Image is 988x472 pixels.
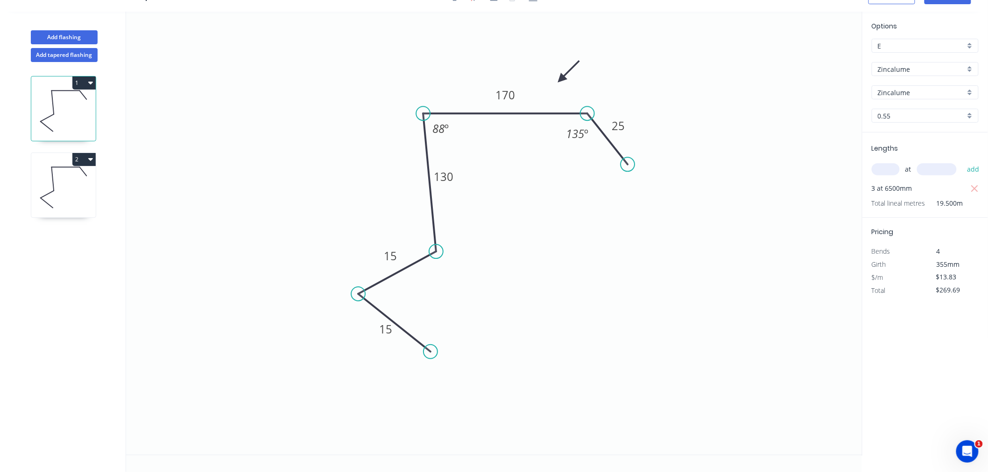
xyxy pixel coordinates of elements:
input: Material [878,64,965,74]
span: 355mm [937,260,960,269]
span: Total [872,286,886,295]
span: Bends [872,247,890,256]
tspan: 15 [379,322,392,337]
button: 2 [72,153,96,166]
span: 4 [937,247,940,256]
span: Pricing [872,227,894,236]
tspan: 130 [434,169,453,184]
button: Add tapered flashing [31,48,98,62]
input: Price level [878,41,965,51]
span: Lengths [872,144,898,153]
tspan: 88 [432,121,445,136]
tspan: 25 [612,118,625,133]
span: Options [872,21,897,31]
input: Colour [878,88,965,97]
span: $/m [872,273,883,282]
span: 3 at 6500mm [872,182,912,195]
iframe: Intercom live chat [956,440,979,463]
span: 1 [975,440,983,448]
button: Add flashing [31,30,98,44]
span: at [905,163,911,176]
button: 1 [72,76,96,90]
tspan: º [445,121,449,136]
tspan: 15 [384,248,397,264]
span: Total lineal metres [872,197,925,210]
span: 19.500m [925,197,963,210]
svg: 0 [126,12,862,455]
input: Thickness [878,111,965,121]
tspan: 170 [495,87,515,103]
tspan: º [584,126,588,141]
button: add [962,161,984,177]
tspan: 135 [566,126,584,141]
span: Girth [872,260,886,269]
